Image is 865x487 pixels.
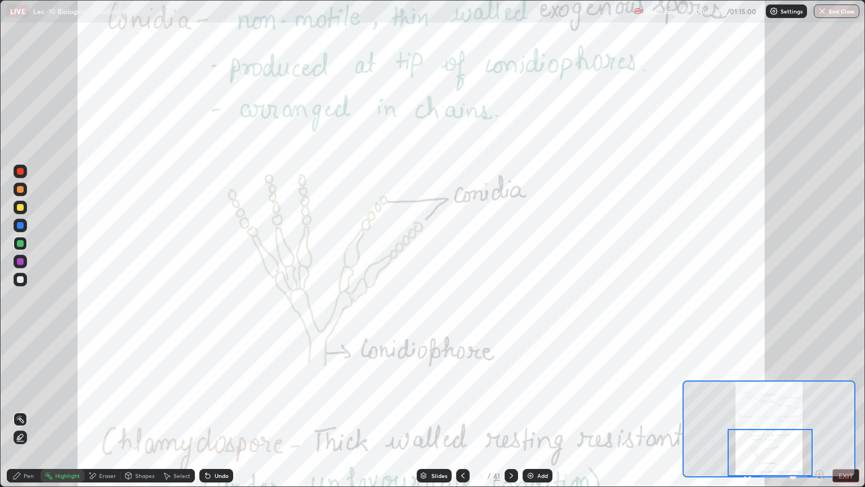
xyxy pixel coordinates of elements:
[537,473,548,479] div: Add
[488,472,491,479] div: /
[493,471,500,481] div: 41
[818,7,827,16] img: end-class-cross
[215,473,229,479] div: Undo
[832,469,859,482] button: EXIT
[645,7,677,16] p: Recording
[24,473,34,479] div: Pen
[135,473,154,479] div: Shapes
[33,7,131,16] p: Lec -10 Biological Classification
[474,472,485,479] div: 14
[99,473,116,479] div: Eraser
[431,473,447,479] div: Slides
[781,8,802,14] p: Settings
[634,7,643,16] img: recording.375f2c34.svg
[814,5,859,18] button: End Class
[55,473,80,479] div: Highlight
[173,473,190,479] div: Select
[10,7,25,16] p: LIVE
[769,7,778,16] img: class-settings-icons
[526,471,535,480] img: add-slide-button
